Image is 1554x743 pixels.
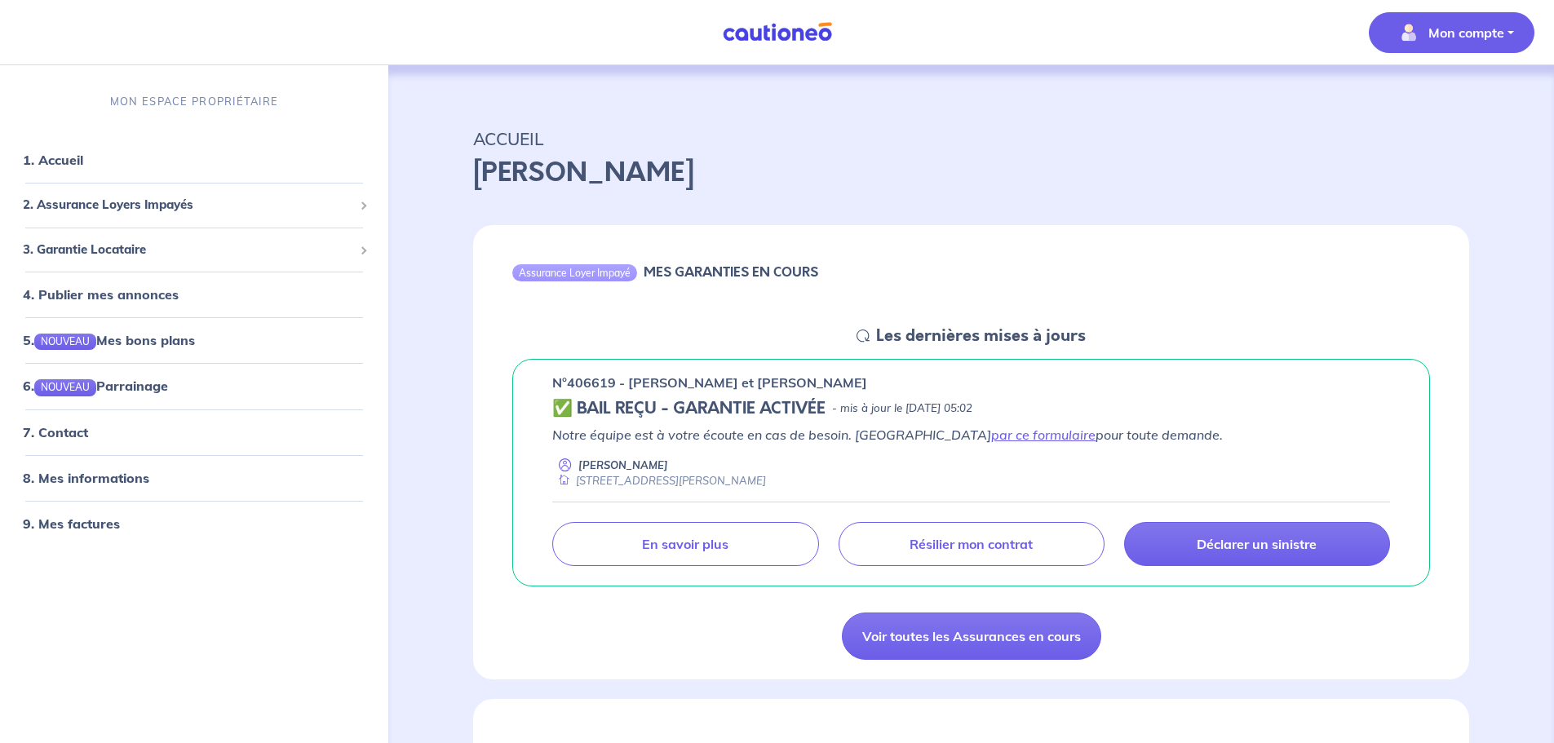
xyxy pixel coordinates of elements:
p: ACCUEIL [473,124,1469,153]
p: MON ESPACE PROPRIÉTAIRE [110,94,278,109]
a: 4. Publier mes annonces [23,286,179,303]
a: 7. Contact [23,424,88,440]
div: 8. Mes informations [7,462,382,494]
p: Mon compte [1428,23,1504,42]
p: n°406619 - [PERSON_NAME] et [PERSON_NAME] [552,373,867,392]
div: 4. Publier mes annonces [7,278,382,311]
div: state: CONTRACT-VALIDATED, Context: ,MAYBE-CERTIFICATE,,LESSOR-DOCUMENTS,IS-ODEALIM [552,399,1390,418]
div: 5.NOUVEAUMes bons plans [7,324,382,356]
a: 6.NOUVEAUParrainage [23,378,168,394]
a: 5.NOUVEAUMes bons plans [23,332,195,348]
div: 1. Accueil [7,144,382,176]
a: Déclarer un sinistre [1124,522,1390,566]
h5: Les dernières mises à jours [876,326,1086,346]
span: 3. Garantie Locataire [23,241,353,259]
img: illu_account_valid_menu.svg [1396,20,1422,46]
p: En savoir plus [642,536,728,552]
img: Cautioneo [716,22,839,42]
a: 1. Accueil [23,152,83,168]
p: - mis à jour le [DATE] 05:02 [832,400,972,417]
p: [PERSON_NAME] [473,153,1469,192]
a: Voir toutes les Assurances en cours [842,613,1101,660]
p: Notre équipe est à votre écoute en cas de besoin. [GEOGRAPHIC_DATA] pour toute demande. [552,425,1390,444]
span: 2. Assurance Loyers Impayés [23,196,353,214]
div: 6.NOUVEAUParrainage [7,369,382,402]
h6: MES GARANTIES EN COURS [644,264,818,280]
div: 7. Contact [7,416,382,449]
p: [PERSON_NAME] [578,458,668,473]
a: Résilier mon contrat [839,522,1105,566]
div: 3. Garantie Locataire [7,234,382,266]
div: Assurance Loyer Impayé [512,264,637,281]
div: 9. Mes factures [7,507,382,540]
a: En savoir plus [552,522,818,566]
p: Résilier mon contrat [910,536,1033,552]
a: 9. Mes factures [23,515,120,532]
div: [STREET_ADDRESS][PERSON_NAME] [552,473,766,489]
h5: ✅ BAIL REÇU - GARANTIE ACTIVÉE [552,399,826,418]
a: par ce formulaire [991,427,1096,443]
p: Déclarer un sinistre [1197,536,1317,552]
div: 2. Assurance Loyers Impayés [7,189,382,221]
a: 8. Mes informations [23,470,149,486]
button: illu_account_valid_menu.svgMon compte [1369,12,1534,53]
